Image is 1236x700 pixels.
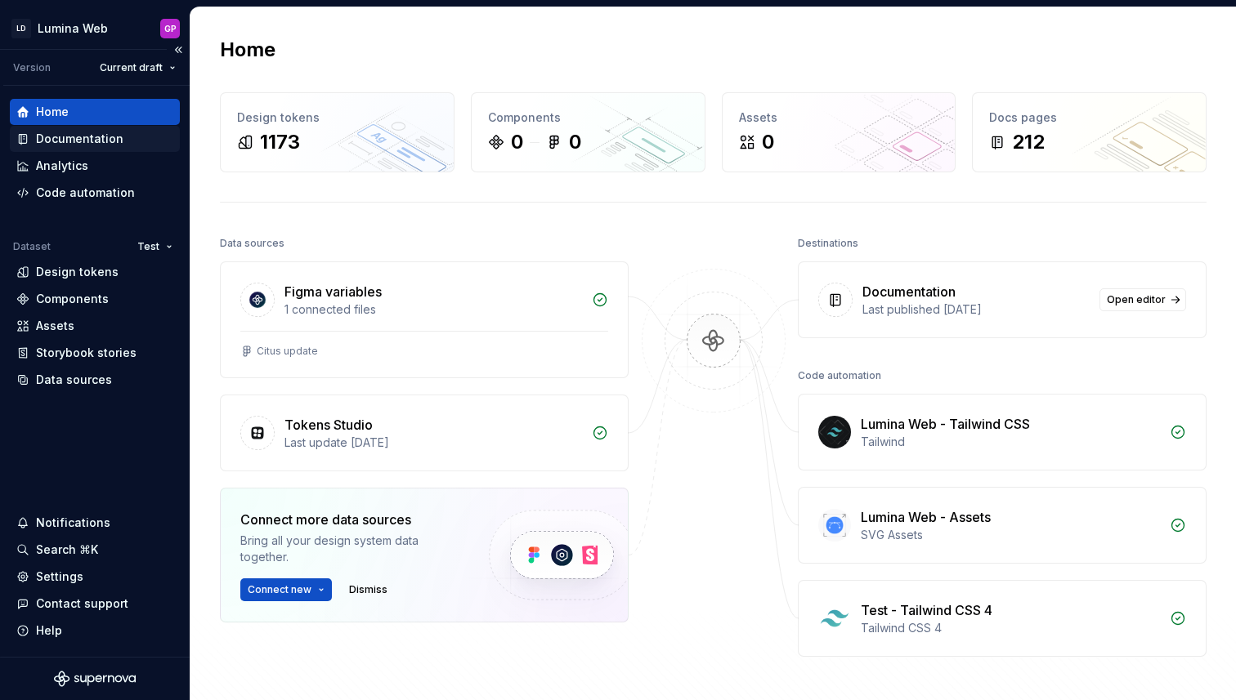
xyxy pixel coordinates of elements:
a: Open editor [1099,288,1186,311]
div: Destinations [798,232,858,255]
div: Documentation [36,131,123,147]
div: Citus update [257,345,318,358]
button: Notifications [10,510,180,536]
div: Code automation [798,364,881,387]
span: Dismiss [349,583,387,596]
a: Code automation [10,180,180,206]
button: Help [10,618,180,644]
div: Storybook stories [36,345,137,361]
div: Tokens Studio [284,415,373,435]
a: Analytics [10,153,180,179]
a: Components [10,286,180,312]
a: Docs pages212 [972,92,1207,172]
div: Analytics [36,158,88,174]
div: 0 [511,129,523,155]
a: Tokens StudioLast update [DATE] [220,395,629,471]
a: Storybook stories [10,340,180,366]
button: Test [130,235,180,258]
div: Code automation [36,185,135,201]
button: Collapse sidebar [167,38,190,61]
div: Lumina Web [38,20,108,37]
div: GP [164,22,177,35]
div: 0 [569,129,581,155]
div: Notifications [36,515,110,531]
a: Data sources [10,367,180,393]
span: Test [137,240,159,253]
div: Components [36,291,109,307]
div: Tailwind [861,434,1160,450]
span: Open editor [1107,293,1166,306]
div: Bring all your design system data together. [240,533,461,565]
button: Current draft [92,56,183,79]
a: Design tokens [10,259,180,285]
div: 0 [762,129,774,155]
span: Current draft [100,61,163,74]
a: Assets0 [722,92,956,172]
a: Figma variables1 connected filesCitus update [220,261,629,378]
a: Home [10,99,180,125]
div: Connect more data sources [240,510,461,529]
span: Connect new [248,583,311,596]
div: Help [36,622,62,639]
button: Dismiss [342,578,395,601]
div: Documentation [862,282,956,301]
div: 1 connected files [284,301,582,318]
a: Documentation [10,126,180,152]
div: Data sources [220,232,284,255]
svg: Supernova Logo [54,671,136,687]
div: Version [13,61,51,74]
div: Last update [DATE] [284,435,582,451]
div: Assets [36,318,74,334]
div: Components [488,109,688,126]
div: Lumina Web - Assets [861,507,991,527]
button: Search ⌘K [10,537,180,563]
div: Design tokens [237,109,437,126]
div: Search ⌘K [36,542,98,558]
div: Contact support [36,595,128,612]
div: Settings [36,568,83,585]
div: Dataset [13,240,51,253]
a: Components00 [471,92,705,172]
a: Design tokens1173 [220,92,455,172]
div: 212 [1012,129,1045,155]
div: Last published [DATE] [862,301,1090,318]
div: SVG Assets [861,527,1160,543]
div: Assets [739,109,939,126]
a: Assets [10,313,180,339]
div: Tailwind CSS 4 [861,620,1160,636]
button: Connect new [240,578,332,601]
div: LD [11,19,31,38]
div: 1173 [260,129,300,155]
h2: Home [220,37,275,63]
div: Design tokens [36,264,119,280]
div: Figma variables [284,282,382,301]
div: Lumina Web - Tailwind CSS [861,414,1030,434]
button: Contact support [10,591,180,617]
div: Data sources [36,372,112,388]
button: LDLumina WebGP [3,11,186,46]
div: Test - Tailwind CSS 4 [861,600,992,620]
div: Home [36,104,69,120]
div: Docs pages [989,109,1189,126]
a: Settings [10,564,180,590]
